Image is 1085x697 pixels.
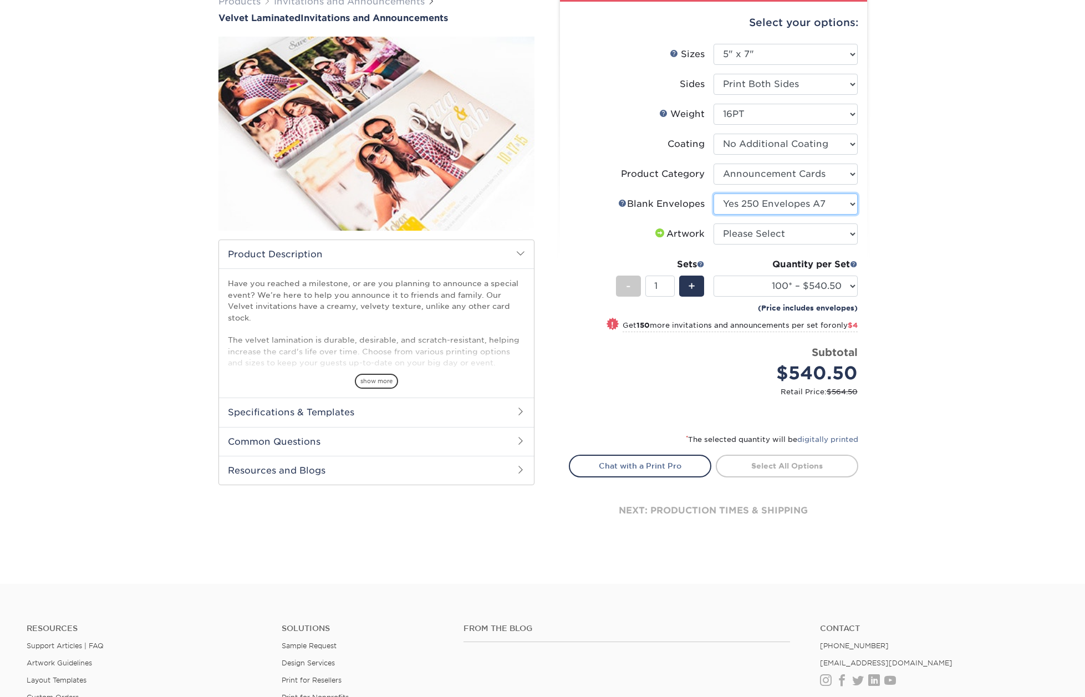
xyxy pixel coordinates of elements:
a: [PHONE_NUMBER] [820,642,889,650]
span: - [626,278,631,294]
small: The selected quantity will be [686,435,858,444]
div: Artwork [653,227,705,241]
h2: Specifications & Templates [219,398,534,426]
div: Product Category [621,167,705,181]
a: Chat with a Print Pro [569,455,711,477]
a: digitally printed [797,435,858,444]
a: Design Services [282,659,335,667]
h2: Product Description [219,240,534,268]
span: Velvet Laminated [218,13,300,23]
h2: Common Questions [219,427,534,456]
strong: 150 [636,321,650,329]
a: [EMAIL_ADDRESS][DOMAIN_NAME] [820,659,952,667]
div: Blank Envelopes [618,197,705,211]
span: only [832,321,858,329]
div: Select your options: [569,2,858,44]
div: Sides [680,78,705,91]
h2: Resources and Blogs [219,456,534,485]
img: Velvet Laminated 01 [218,24,534,243]
small: Get more invitations and announcements per set for [623,321,858,332]
h1: Invitations and Announcements [218,13,534,23]
span: show more [355,374,398,389]
h4: From the Blog [463,624,790,633]
a: Velvet LaminatedInvitations and Announcements [218,13,534,23]
span: ! [611,319,614,330]
div: Coating [668,138,705,151]
div: Weight [659,108,705,121]
small: Retail Price: [578,386,858,397]
a: Select All Options [716,455,858,477]
a: Contact [820,624,1058,633]
span: + [688,278,695,294]
a: Print for Resellers [282,676,342,684]
p: Have you reached a milestone, or are you planning to announce a special event? We’re here to help... [228,278,525,402]
div: next: production times & shipping [569,477,858,544]
div: Sets [616,258,705,271]
span: $564.50 [827,388,858,396]
div: Sizes [670,48,705,61]
div: Quantity per Set [714,258,858,271]
span: $4 [848,321,858,329]
h4: Solutions [282,624,447,633]
small: (Price includes envelopes) [758,303,858,313]
a: Sample Request [282,642,337,650]
div: $540.50 [722,360,858,386]
strong: Subtotal [812,346,858,358]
